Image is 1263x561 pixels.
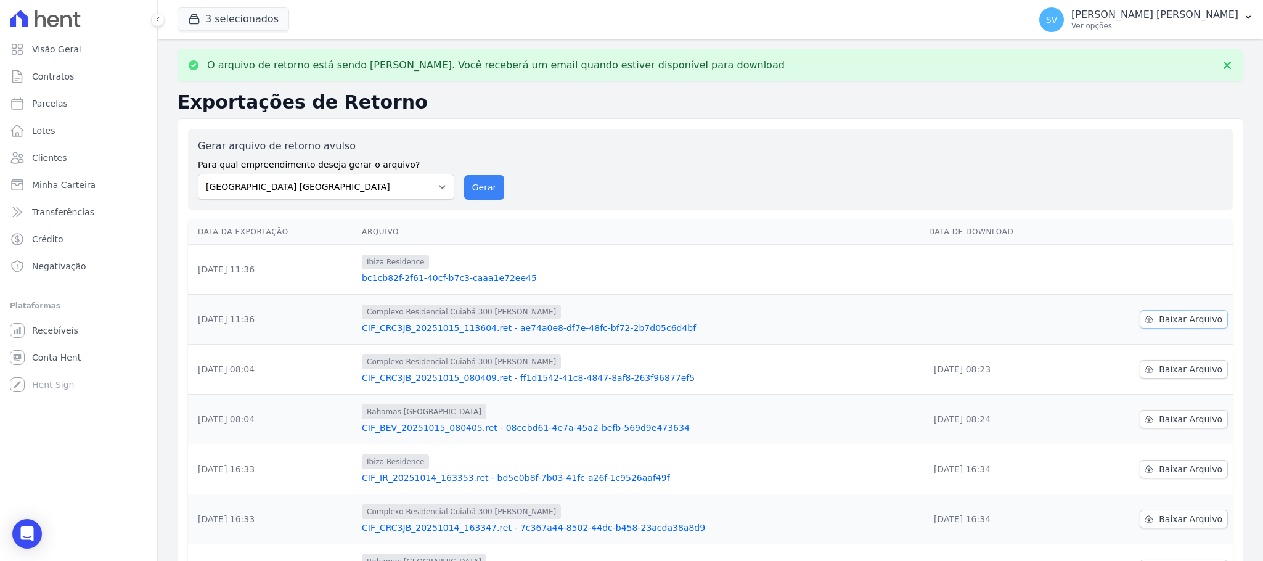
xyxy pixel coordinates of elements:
[924,494,1076,544] td: [DATE] 16:34
[924,345,1076,395] td: [DATE] 08:23
[188,444,357,494] td: [DATE] 16:33
[5,37,152,62] a: Visão Geral
[32,125,55,137] span: Lotes
[1071,9,1238,21] p: [PERSON_NAME] [PERSON_NAME]
[362,472,919,484] a: CIF_IR_20251014_163353.ret - bd5e0b8f-7b03-41fc-a26f-1c9526aaf49f
[188,219,357,245] th: Data da Exportação
[1159,363,1222,375] span: Baixar Arquivo
[1140,360,1228,379] a: Baixar Arquivo
[5,345,152,370] a: Conta Hent
[5,91,152,116] a: Parcelas
[188,245,357,295] td: [DATE] 11:36
[924,219,1076,245] th: Data de Download
[924,444,1076,494] td: [DATE] 16:34
[188,395,357,444] td: [DATE] 08:04
[32,324,78,337] span: Recebíveis
[207,59,785,72] p: O arquivo de retorno está sendo [PERSON_NAME]. Você receberá um email quando estiver disponível p...
[362,305,561,319] span: Complexo Residencial Cuiabá 300 [PERSON_NAME]
[5,200,152,224] a: Transferências
[1140,460,1228,478] a: Baixar Arquivo
[32,233,63,245] span: Crédito
[1046,15,1057,24] span: SV
[362,504,561,519] span: Complexo Residencial Cuiabá 300 [PERSON_NAME]
[362,404,486,419] span: Bahamas [GEOGRAPHIC_DATA]
[32,97,68,110] span: Parcelas
[32,43,81,55] span: Visão Geral
[1140,310,1228,329] a: Baixar Arquivo
[5,64,152,89] a: Contratos
[32,70,74,83] span: Contratos
[198,154,454,171] label: Para qual empreendimento deseja gerar o arquivo?
[178,91,1243,113] h2: Exportações de Retorno
[5,227,152,252] a: Crédito
[5,254,152,279] a: Negativação
[5,318,152,343] a: Recebíveis
[362,372,919,384] a: CIF_CRC3JB_20251015_080409.ret - ff1d1542-41c8-4847-8af8-263f96877ef5
[32,206,94,218] span: Transferências
[357,219,924,245] th: Arquivo
[32,351,81,364] span: Conta Hent
[362,272,919,284] a: bc1cb82f-2f61-40cf-b7c3-caaa1e72ee45
[362,322,919,334] a: CIF_CRC3JB_20251015_113604.ret - ae74a0e8-df7e-48fc-bf72-2b7d05c6d4bf
[1159,313,1222,326] span: Baixar Arquivo
[1071,21,1238,31] p: Ver opções
[1159,513,1222,525] span: Baixar Arquivo
[178,7,289,31] button: 3 selecionados
[5,145,152,170] a: Clientes
[362,422,919,434] a: CIF_BEV_20251015_080405.ret - 08cebd61-4e7a-45a2-befb-569d9e473634
[362,522,919,534] a: CIF_CRC3JB_20251014_163347.ret - 7c367a44-8502-44dc-b458-23acda38a8d9
[198,139,454,154] label: Gerar arquivo de retorno avulso
[1140,410,1228,428] a: Baixar Arquivo
[1140,510,1228,528] a: Baixar Arquivo
[32,152,67,164] span: Clientes
[464,175,505,200] button: Gerar
[32,179,96,191] span: Minha Carteira
[1159,463,1222,475] span: Baixar Arquivo
[188,494,357,544] td: [DATE] 16:33
[924,395,1076,444] td: [DATE] 08:24
[188,345,357,395] td: [DATE] 08:04
[1159,413,1222,425] span: Baixar Arquivo
[12,519,42,549] div: Open Intercom Messenger
[362,354,561,369] span: Complexo Residencial Cuiabá 300 [PERSON_NAME]
[188,295,357,345] td: [DATE] 11:36
[1029,2,1263,37] button: SV [PERSON_NAME] [PERSON_NAME] Ver opções
[32,260,86,272] span: Negativação
[10,298,147,313] div: Plataformas
[362,255,429,269] span: Ibiza Residence
[5,173,152,197] a: Minha Carteira
[5,118,152,143] a: Lotes
[362,454,429,469] span: Ibiza Residence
